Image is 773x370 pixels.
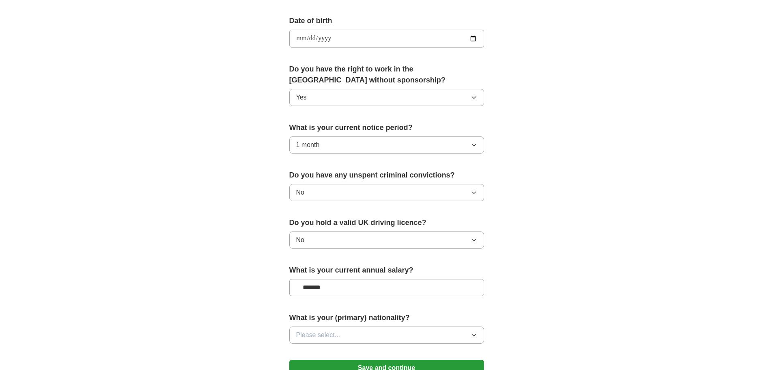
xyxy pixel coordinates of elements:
label: Date of birth [289,15,484,26]
label: Do you have the right to work in the [GEOGRAPHIC_DATA] without sponsorship? [289,64,484,86]
label: What is your current annual salary? [289,265,484,276]
label: Do you hold a valid UK driving licence? [289,217,484,228]
label: What is your current notice period? [289,122,484,133]
label: Do you have any unspent criminal convictions? [289,170,484,181]
button: Yes [289,89,484,106]
span: No [296,188,304,197]
button: Please select... [289,327,484,344]
span: Please select... [296,330,340,340]
span: 1 month [296,140,320,150]
span: Yes [296,93,307,102]
button: No [289,184,484,201]
span: No [296,235,304,245]
label: What is your (primary) nationality? [289,312,484,323]
button: 1 month [289,136,484,154]
button: No [289,232,484,249]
